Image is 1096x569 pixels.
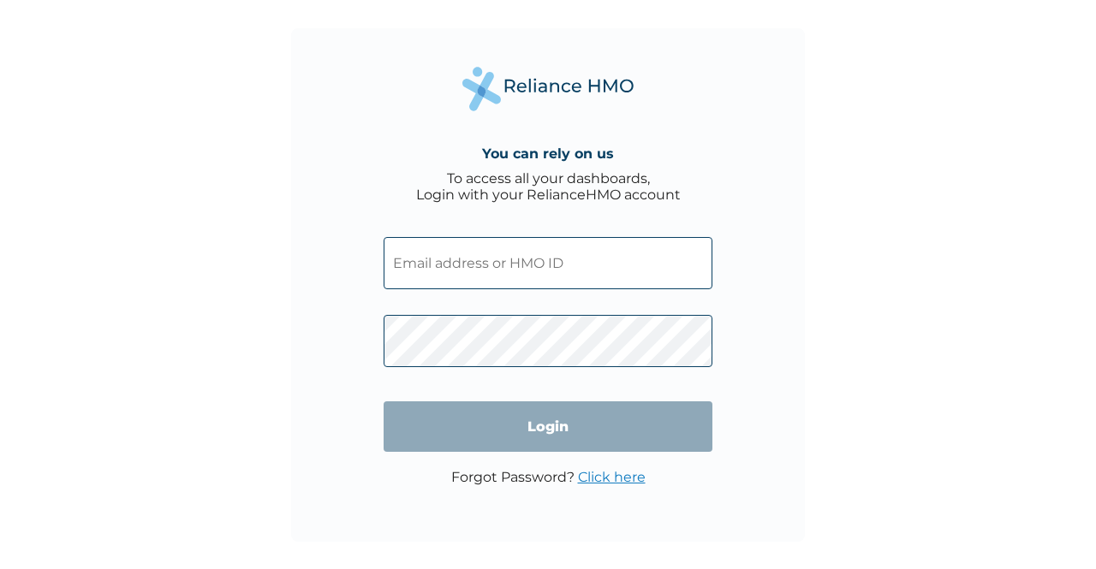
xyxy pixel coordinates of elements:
[416,170,681,203] div: To access all your dashboards, Login with your RelianceHMO account
[451,469,646,485] p: Forgot Password?
[384,237,712,289] input: Email address or HMO ID
[578,469,646,485] a: Click here
[462,67,634,110] img: Reliance Health's Logo
[384,401,712,452] input: Login
[482,145,614,162] h4: You can rely on us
